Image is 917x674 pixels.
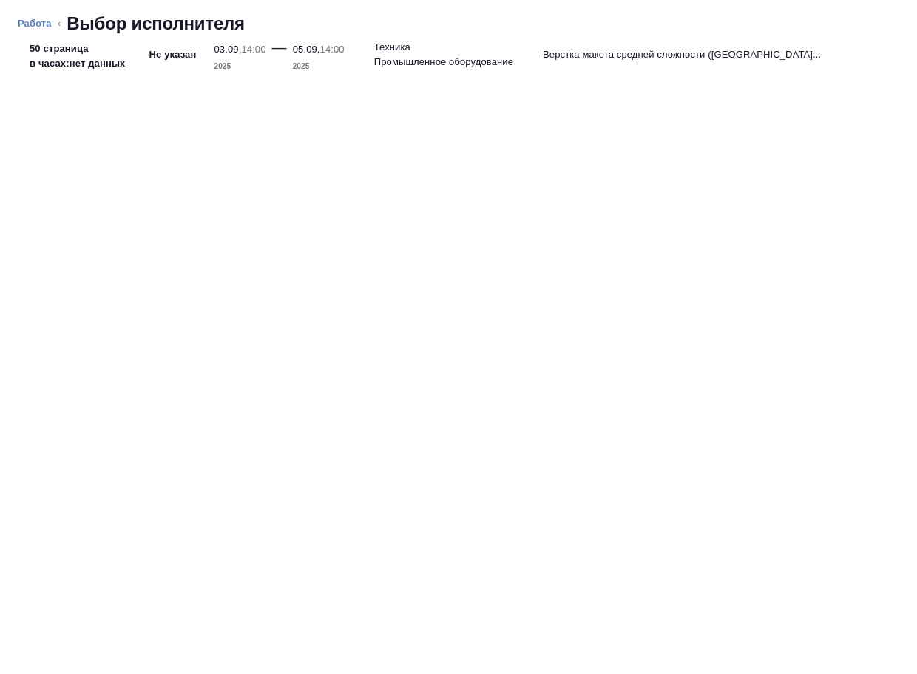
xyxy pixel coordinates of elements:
[320,44,345,55] p: 14:00
[272,36,287,74] div: —
[18,12,899,36] nav: breadcrumb
[241,44,265,55] p: 14:00
[293,44,320,55] p: 05.09,
[543,47,821,62] p: Верстка макета средней сложности ([GEOGRAPHIC_DATA]...
[18,18,52,29] a: Работа
[214,44,241,55] p: 03.09,
[30,41,126,56] p: 50 страница
[67,12,245,36] h2: Выбор исполнителя
[58,16,61,31] li: ‹
[374,40,410,55] p: Техника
